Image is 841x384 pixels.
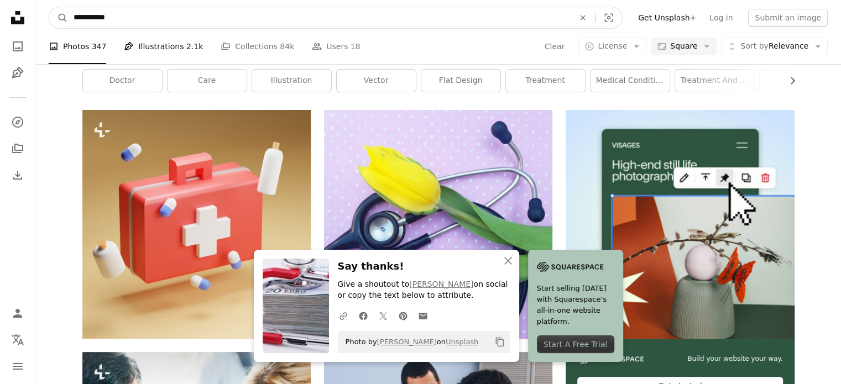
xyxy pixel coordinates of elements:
[740,41,808,52] span: Relevance
[18,29,27,38] img: website_grey.svg
[421,70,500,92] a: flat design
[7,329,29,351] button: Language
[82,219,311,229] a: a first aid kit with pills coming out of it
[782,70,795,92] button: scroll list to the right
[49,7,68,28] button: Search Unsplash
[338,279,510,301] p: Give a shoutout to on social or copy the text below to attribute.
[748,9,828,27] button: Submit an image
[596,7,622,28] button: Visual search
[338,259,510,275] h3: Say thanks!
[49,7,623,29] form: Find visuals sitewide
[7,7,29,31] a: Home — Unsplash
[221,29,294,64] a: Collections 84k
[7,302,29,324] a: Log in / Sign up
[740,41,768,50] span: Sort by
[413,304,433,327] a: Share over email
[446,338,478,346] a: Unsplash
[537,335,614,353] div: Start A Free Trial
[124,29,203,64] a: Illustrations 2.1k
[566,110,794,338] img: file-1723602894256-972c108553a7image
[571,7,595,28] button: Clear
[280,40,294,52] span: 84k
[324,219,552,229] a: black and silver stethoscope on yellow textile
[409,280,473,288] a: [PERSON_NAME]
[324,110,552,338] img: black and silver stethoscope on yellow textile
[312,29,361,64] a: Users 18
[544,38,566,55] button: Clear
[7,35,29,57] a: Photos
[703,9,739,27] a: Log in
[82,110,311,338] img: a first aid kit with pills coming out of it
[7,138,29,160] a: Collections
[353,304,373,327] a: Share on Facebook
[337,70,416,92] a: vector
[31,18,54,27] div: v 4.0.25
[351,40,361,52] span: 18
[7,62,29,84] a: Illustrations
[721,38,828,55] button: Sort byRelevance
[7,355,29,377] button: Menu
[110,64,119,73] img: tab_keywords_by_traffic_grey.svg
[168,70,247,92] a: care
[598,41,627,50] span: License
[7,111,29,133] a: Explore
[18,18,27,27] img: logo_orange.svg
[122,65,186,72] div: Keywords by Traffic
[760,70,839,92] a: health
[675,70,754,92] a: treatment and care
[651,38,717,55] button: Square
[7,164,29,186] a: Download History
[687,354,782,364] span: Build your website your way.
[506,70,585,92] a: treatment
[29,29,122,38] div: Domain: [DOMAIN_NAME]
[490,333,509,351] button: Copy to clipboard
[30,64,39,73] img: tab_domain_overview_orange.svg
[537,283,614,327] span: Start selling [DATE] with Squarespace’s all-in-one website platform.
[373,304,393,327] a: Share on Twitter
[537,259,603,275] img: file-1705255347840-230a6ab5bca9image
[377,338,437,346] a: [PERSON_NAME]
[83,70,162,92] a: doctor
[591,70,670,92] a: medical condition
[42,65,99,72] div: Domain Overview
[393,304,413,327] a: Share on Pinterest
[340,333,479,351] span: Photo by on
[528,250,623,362] a: Start selling [DATE] with Squarespace’s all-in-one website platform.Start A Free Trial
[252,70,331,92] a: illustration
[186,40,203,52] span: 2.1k
[631,9,703,27] a: Get Unsplash+
[670,41,697,52] span: Square
[578,38,646,55] button: License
